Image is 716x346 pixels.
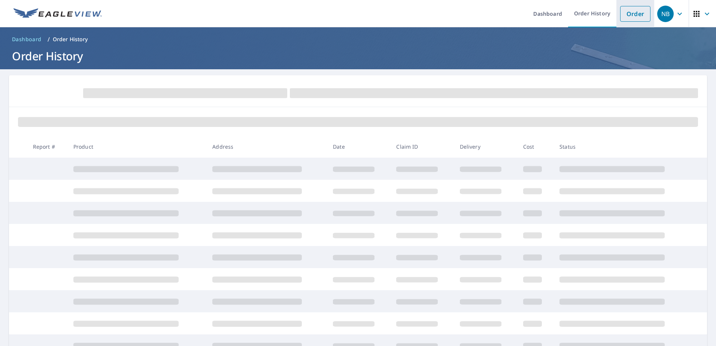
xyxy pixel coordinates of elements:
[27,136,67,158] th: Report #
[9,33,45,45] a: Dashboard
[390,136,453,158] th: Claim ID
[327,136,390,158] th: Date
[620,6,650,22] a: Order
[48,35,50,44] li: /
[206,136,327,158] th: Address
[517,136,553,158] th: Cost
[454,136,517,158] th: Delivery
[657,6,674,22] div: NB
[12,36,42,43] span: Dashboard
[553,136,693,158] th: Status
[13,8,102,19] img: EV Logo
[53,36,88,43] p: Order History
[9,33,707,45] nav: breadcrumb
[9,48,707,64] h1: Order History
[67,136,207,158] th: Product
